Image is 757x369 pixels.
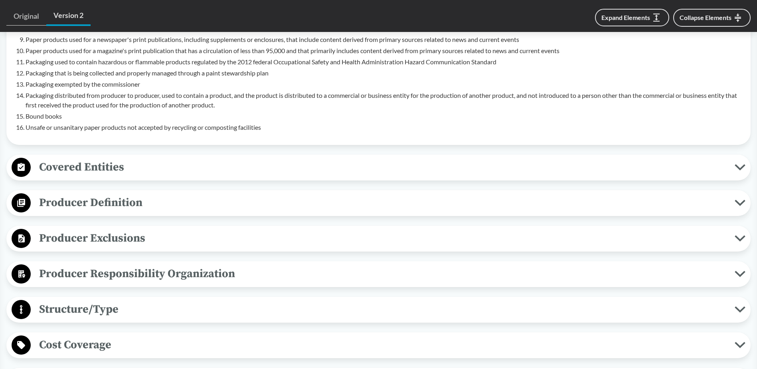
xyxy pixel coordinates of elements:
[26,68,744,78] li: Packaging that is being collected and properly managed through a paint stewardship plan
[9,300,748,320] button: Structure/Type
[31,265,735,283] span: Producer Responsibility Organization
[6,7,46,26] a: Original
[26,46,744,56] li: Paper products used for a magazine's print publication that has a circulation of less than 95,000...
[9,335,748,355] button: Cost Coverage
[595,9,669,26] button: Expand Elements
[26,57,744,67] li: Packaging used to contain hazardous or flammable products regulated by the 2012 federal Occupatio...
[26,35,744,44] li: Paper products used for a newspaper's print publications, including supplements or enclosures, th...
[31,336,735,354] span: Cost Coverage
[31,158,735,176] span: Covered Entities
[26,123,744,132] li: Unsafe or unsanitary paper products not accepted by recycling or composting facilities
[26,91,744,110] li: Packaging distributed from producer to producer, used to contain a product, and the product is di...
[46,6,91,26] a: Version 2
[26,111,744,121] li: Bound books
[26,79,744,89] li: Packaging exempted by the commissioner
[31,194,735,212] span: Producer Definition
[9,157,748,178] button: Covered Entities
[9,228,748,249] button: Producer Exclusions
[673,9,751,27] button: Collapse Elements
[9,193,748,213] button: Producer Definition
[31,229,735,247] span: Producer Exclusions
[9,264,748,284] button: Producer Responsibility Organization
[31,300,735,318] span: Structure/Type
